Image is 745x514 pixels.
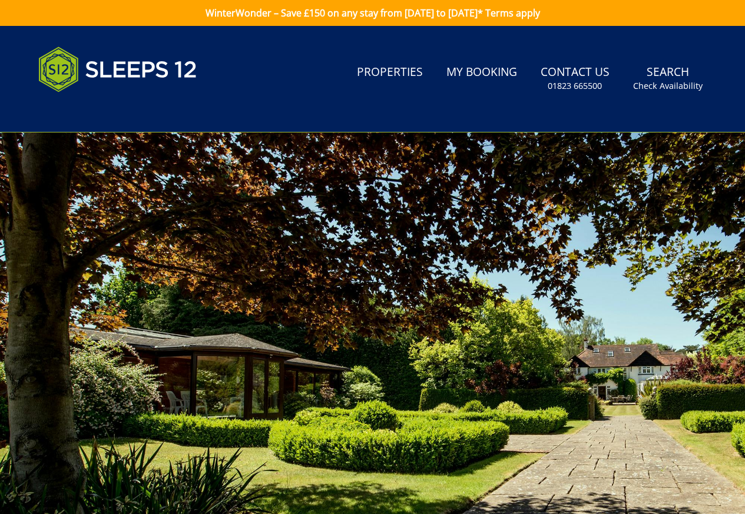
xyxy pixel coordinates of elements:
a: Contact Us01823 665500 [536,59,614,98]
a: Properties [352,59,428,86]
a: My Booking [442,59,522,86]
img: Sleeps 12 [38,40,197,99]
a: SearchCheck Availability [628,59,707,98]
small: 01823 665500 [548,80,602,92]
small: Check Availability [633,80,703,92]
iframe: Customer reviews powered by Trustpilot [32,106,156,116]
